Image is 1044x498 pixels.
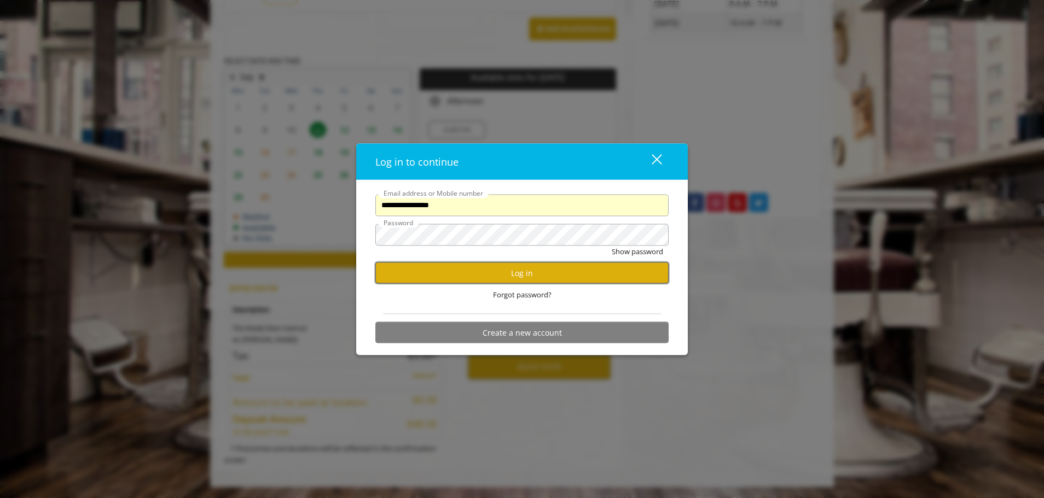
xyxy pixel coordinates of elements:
input: Password [375,224,669,245]
button: close dialog [631,150,669,173]
input: Email address or Mobile number [375,194,669,216]
span: Forgot password? [493,289,552,301]
span: Log in to continue [375,155,459,168]
label: Email address or Mobile number [378,188,489,198]
button: Show password [612,245,663,257]
button: Create a new account [375,322,669,343]
button: Log in [375,262,669,284]
label: Password [378,217,419,227]
div: close dialog [639,153,661,169]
